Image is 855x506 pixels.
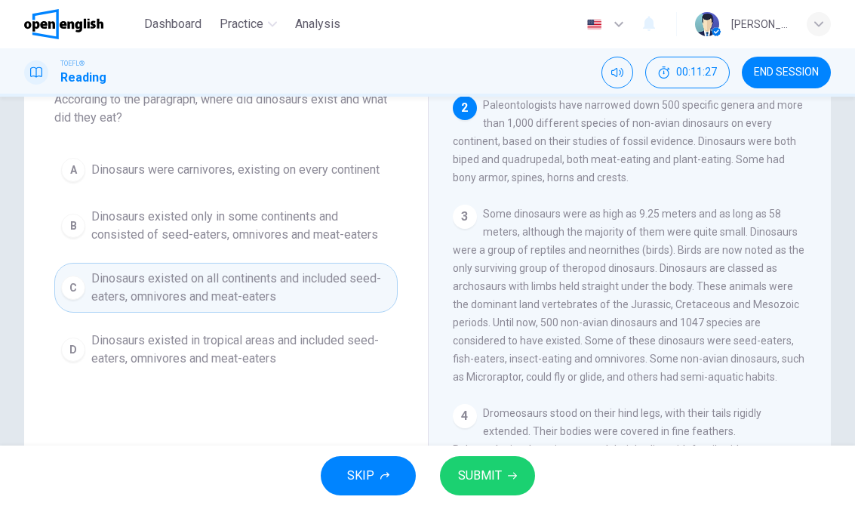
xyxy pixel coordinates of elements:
[138,11,208,38] button: Dashboard
[91,208,391,244] span: Dinosaurs existed only in some continents and consisted of seed-eaters, omnivores and meat-eaters
[676,66,717,79] span: 00:11:27
[60,69,106,87] h1: Reading
[61,214,85,238] div: B
[754,66,819,79] span: END SESSION
[695,12,719,36] img: Profile picture
[61,338,85,362] div: D
[295,15,340,33] span: Analysis
[61,276,85,300] div: C
[458,465,502,486] span: SUBMIT
[585,19,604,30] img: en
[220,15,263,33] span: Practice
[91,161,380,179] span: Dinosaurs were carnivores, existing on every continent
[91,270,391,306] span: Dinosaurs existed on all continents and included seed-eaters, omnivores and meat-eaters
[24,9,138,39] a: OpenEnglish logo
[54,91,398,127] span: According to the paragraph, where did dinosaurs exist and what did they eat?
[645,57,730,88] button: 00:11:27
[601,57,633,88] div: Mute
[289,11,346,38] button: Analysis
[731,15,789,33] div: [PERSON_NAME]
[347,465,374,486] span: SKIP
[54,325,398,375] button: DDinosaurs existed in tropical areas and included seed-eaters, omnivores and meat-eaters
[61,158,85,182] div: A
[453,99,803,184] span: Paleontologists have narrowed down 500 specific genera and more than 1,000 different species of n...
[645,57,730,88] div: Hide
[91,332,391,368] span: Dinosaurs existed in tropical areas and included seed-eaters, omnivores and meat-eaters
[742,57,831,88] button: END SESSION
[54,151,398,189] button: ADinosaurs were carnivores, existing on every continent
[54,201,398,251] button: BDinosaurs existed only in some continents and consisted of seed-eaters, omnivores and meat-eaters
[453,96,477,120] div: 2
[321,456,416,495] button: SKIP
[144,15,201,33] span: Dashboard
[440,456,535,495] button: SUBMIT
[453,205,477,229] div: 3
[60,58,85,69] span: TOEFL®
[453,208,804,383] span: Some dinosaurs were as high as 9.25 meters and as long as 58 meters, although the majority of the...
[214,11,283,38] button: Practice
[54,263,398,313] button: CDinosaurs existed on all continents and included seed-eaters, omnivores and meat-eaters
[24,9,103,39] img: OpenEnglish logo
[453,404,477,428] div: 4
